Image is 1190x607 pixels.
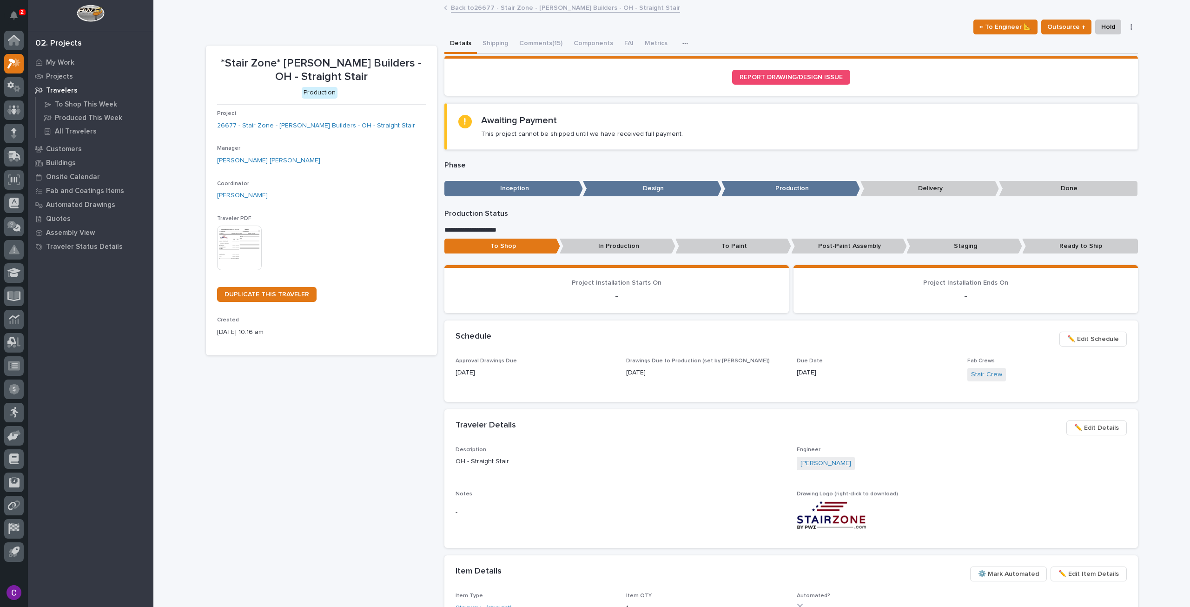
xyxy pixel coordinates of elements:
img: Workspace Logo [77,5,104,22]
p: [DATE] [626,368,786,378]
span: Engineer [797,447,820,453]
button: Notifications [4,6,24,25]
p: All Travelers [55,127,97,136]
p: Production [721,181,860,196]
img: GCpBtymO5-XDtaxwdEEwIE7_1L_Wx2_y825p_oA7pgk [797,501,866,529]
a: Automated Drawings [28,198,153,212]
span: Drawings Due to Production (set by [PERSON_NAME]) [626,358,770,364]
button: ← To Engineer 📐 [973,20,1038,34]
p: Traveler Status Details [46,243,123,251]
p: Staging [906,239,1022,254]
h2: Awaiting Payment [481,115,557,126]
span: Notes [456,491,472,497]
span: ⚙️ Mark Automated [978,568,1039,580]
span: ✏️ Edit Schedule [1067,334,1119,345]
span: Fab Crews [967,358,995,364]
p: Assembly View [46,229,95,237]
button: Comments (15) [514,34,568,54]
span: Item QTY [626,593,652,599]
p: Buildings [46,159,76,167]
p: Fab and Coatings Items [46,187,124,195]
span: Created [217,317,239,323]
p: OH - Straight Stair [456,457,786,467]
p: [DATE] 10:16 am [217,327,426,337]
span: REPORT DRAWING/DESIGN ISSUE [740,74,843,80]
p: This project cannot be shipped until we have received full payment. [481,130,683,138]
p: Onsite Calendar [46,173,100,181]
p: Production Status [444,209,1138,218]
a: Traveler Status Details [28,240,153,253]
a: Travelers [28,83,153,97]
button: ✏️ Edit Details [1066,420,1127,435]
p: Inception [444,181,583,196]
button: FAI [619,34,639,54]
p: Quotes [46,215,71,223]
span: Outsource ↑ [1047,21,1085,33]
p: Projects [46,73,73,81]
span: Traveler PDF [217,216,251,221]
a: Customers [28,142,153,156]
a: [PERSON_NAME] [PERSON_NAME] [217,156,320,166]
p: *Stair Zone* [PERSON_NAME] Builders - OH - Straight Stair [217,57,426,84]
p: - [456,507,786,517]
p: Design [583,181,721,196]
span: Drawing Logo (right-click to download) [797,491,898,497]
div: Notifications2 [12,11,24,26]
span: ✏️ Edit Item Details [1058,568,1119,580]
span: Manager [217,146,240,151]
p: - [456,291,778,302]
p: 2 [20,9,24,15]
a: [PERSON_NAME] [217,191,268,200]
p: - [805,291,1127,302]
h2: Traveler Details [456,420,516,431]
div: 02. Projects [35,39,82,49]
a: Produced This Week [36,111,153,124]
button: Shipping [477,34,514,54]
p: Travelers [46,87,78,95]
span: Hold [1101,21,1115,33]
button: ✏️ Edit Item Details [1051,567,1127,581]
p: Delivery [860,181,999,196]
button: Outsource ↑ [1041,20,1091,34]
a: Fab and Coatings Items [28,184,153,198]
a: Back to26677 - Stair Zone - [PERSON_NAME] Builders - OH - Straight Stair [451,2,680,13]
p: Done [999,181,1137,196]
p: Phase [444,161,1138,170]
p: Customers [46,145,82,153]
p: [DATE] [797,368,956,378]
p: [DATE] [456,368,615,378]
p: Automated Drawings [46,201,115,209]
span: Due Date [797,358,823,364]
h2: Schedule [456,332,491,342]
a: Stair Crew [971,370,1002,380]
a: All Travelers [36,125,153,138]
p: To Paint [675,239,791,254]
span: ← To Engineer 📐 [979,21,1031,33]
a: My Work [28,55,153,69]
a: Buildings [28,156,153,170]
a: To Shop This Week [36,98,153,111]
span: Project Installation Ends On [923,280,1008,286]
a: REPORT DRAWING/DESIGN ISSUE [732,70,850,85]
span: Project Installation Starts On [572,280,661,286]
span: Description [456,447,486,453]
button: users-avatar [4,583,24,602]
a: Onsite Calendar [28,170,153,184]
span: Approval Drawings Due [456,358,517,364]
p: Produced This Week [55,114,122,122]
a: Assembly View [28,226,153,240]
p: Post-Paint Assembly [791,239,907,254]
p: In Production [560,239,675,254]
span: Automated? [797,593,830,599]
p: To Shop [444,239,560,254]
a: Projects [28,69,153,83]
button: ⚙️ Mark Automated [970,567,1047,581]
a: 26677 - Stair Zone - [PERSON_NAME] Builders - OH - Straight Stair [217,121,415,131]
div: Production [302,87,337,99]
p: My Work [46,59,74,67]
span: ✏️ Edit Details [1074,422,1119,434]
span: Coordinator [217,181,249,187]
h2: Item Details [456,567,502,577]
a: Quotes [28,212,153,226]
a: [PERSON_NAME] [800,459,851,468]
